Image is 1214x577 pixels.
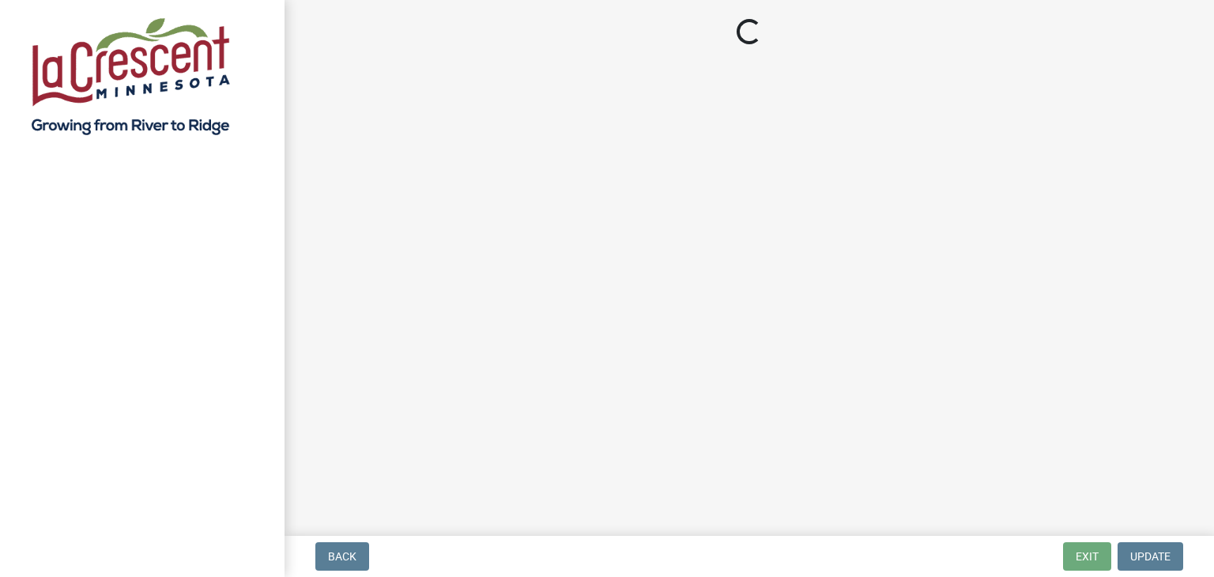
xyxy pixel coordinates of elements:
button: Update [1118,542,1183,571]
span: Back [328,550,356,563]
button: Back [315,542,369,571]
button: Exit [1063,542,1111,571]
span: Update [1130,550,1171,563]
img: City of La Crescent, Minnesota [32,17,230,135]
